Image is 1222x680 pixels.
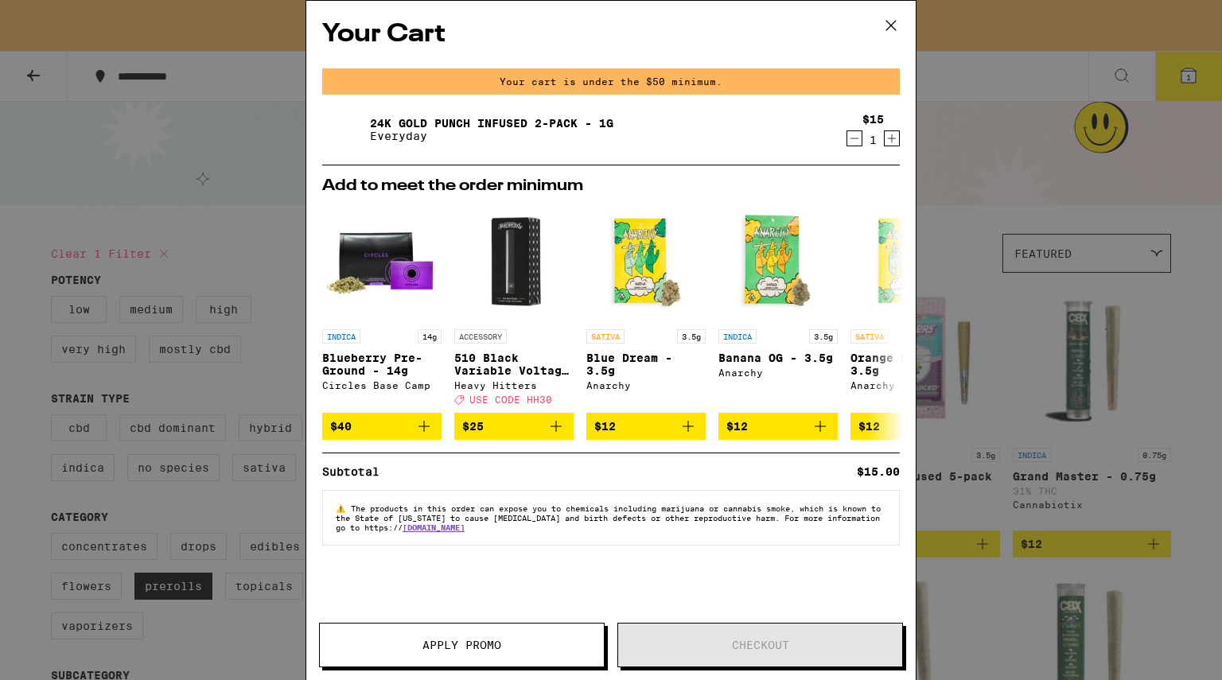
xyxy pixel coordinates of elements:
button: Apply Promo [319,623,605,667]
div: Anarchy [850,380,970,391]
span: $12 [858,420,880,433]
button: Add to bag [850,413,970,440]
img: Anarchy - Blue Dream - 3.5g [586,202,706,321]
p: Everyday [370,130,613,142]
span: $12 [726,420,748,433]
button: Decrement [846,130,862,146]
p: INDICA [718,329,757,344]
div: Anarchy [718,367,838,378]
p: Banana OG - 3.5g [718,352,838,364]
div: Subtotal [322,466,391,477]
span: Apply Promo [422,639,501,651]
h2: Add to meet the order minimum [322,178,900,194]
a: 24k Gold Punch Infused 2-Pack - 1g [370,117,613,130]
span: ⚠️ [336,503,351,513]
span: Checkout [732,639,789,651]
span: $40 [330,420,352,433]
img: Heavy Hitters - 510 Black Variable Voltage Battery & Charger [454,202,574,321]
a: Open page for Blueberry Pre-Ground - 14g from Circles Base Camp [322,202,442,413]
span: USE CODE HH30 [469,394,552,405]
button: Add to bag [322,413,442,440]
button: Increment [884,130,900,146]
button: Add to bag [586,413,706,440]
a: Open page for Banana OG - 3.5g from Anarchy [718,202,838,413]
p: SATIVA [586,329,625,344]
img: Anarchy - Orange Runtz - 3.5g [850,202,970,321]
span: Hi. Need any help? [10,11,115,24]
a: Open page for Blue Dream - 3.5g from Anarchy [586,202,706,413]
div: Anarchy [586,380,706,391]
a: Open page for 510 Black Variable Voltage Battery & Charger from Heavy Hitters [454,202,574,413]
button: Add to bag [454,413,574,440]
span: $12 [594,420,616,433]
p: Blue Dream - 3.5g [586,352,706,377]
img: 24k Gold Punch Infused 2-Pack - 1g [322,107,367,152]
button: Add to bag [718,413,838,440]
div: $15.00 [857,466,900,477]
h2: Your Cart [322,17,900,52]
div: $15 [862,113,884,126]
p: 3.5g [809,329,838,344]
span: $25 [462,420,484,433]
p: 3.5g [677,329,706,344]
img: Circles Base Camp - Blueberry Pre-Ground - 14g [322,202,442,321]
span: The products in this order can expose you to chemicals including marijuana or cannabis smoke, whi... [336,503,881,532]
a: [DOMAIN_NAME] [403,523,465,532]
p: ACCESSORY [454,329,507,344]
p: Blueberry Pre-Ground - 14g [322,352,442,377]
a: Open page for Orange Runtz - 3.5g from Anarchy [850,202,970,413]
p: 510 Black Variable Voltage Battery & Charger [454,352,574,377]
p: SATIVA [850,329,889,344]
p: Orange Runtz - 3.5g [850,352,970,377]
div: 1 [862,134,884,146]
div: Your cart is under the $50 minimum. [322,68,900,95]
p: 14g [418,329,442,344]
img: Anarchy - Banana OG - 3.5g [718,202,838,321]
button: Checkout [617,623,903,667]
div: Circles Base Camp [322,380,442,391]
div: Heavy Hitters [454,380,574,391]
